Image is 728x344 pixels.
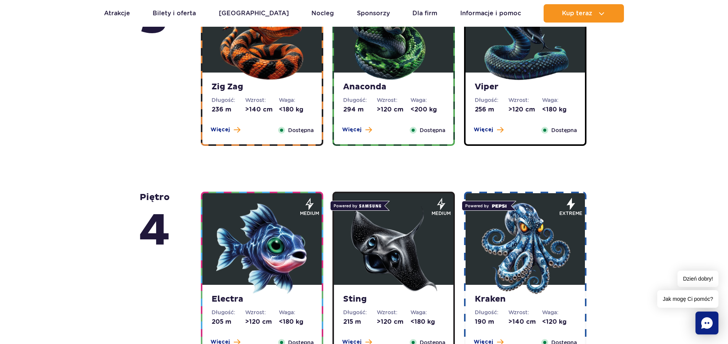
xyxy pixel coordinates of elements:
[475,96,508,104] dt: Długość:
[343,294,444,305] strong: Sting
[245,96,279,104] dt: Wzrost:
[357,4,390,23] a: Sponsorzy
[343,82,444,92] strong: Anaconda
[279,308,313,316] dt: Waga:
[219,4,289,23] a: [GEOGRAPHIC_DATA]
[559,210,582,217] span: extreme
[460,4,521,23] a: Informacje i pomoc
[410,308,444,316] dt: Waga:
[475,308,508,316] dt: Długość:
[420,126,445,134] span: Dostępna
[343,105,377,114] dd: 294 m
[542,96,576,104] dt: Waga:
[542,318,576,326] dd: <120 kg
[153,4,196,23] a: Bilety i oferta
[348,203,440,294] img: 683e9dd6f19b1268161416.png
[657,290,718,308] span: Jak mogę Ci pomóc?
[288,126,314,134] span: Dostępna
[474,126,503,134] button: Więcej
[210,126,240,134] button: Więcej
[139,192,170,260] strong: piętro
[479,203,571,294] img: 683e9df96f1c7957131151.png
[330,201,384,211] span: Powered by
[678,271,718,287] span: Dzień dobry!
[210,126,230,134] span: Więcej
[342,126,372,134] button: Więcej
[377,308,410,316] dt: Wzrost:
[377,318,410,326] dd: >120 cm
[104,4,130,23] a: Atrakcje
[212,105,245,114] dd: 236 m
[279,105,313,114] dd: <180 kg
[475,318,508,326] dd: 190 m
[279,318,313,326] dd: <180 kg
[410,96,444,104] dt: Waga:
[245,318,279,326] dd: >120 cm
[474,126,493,134] span: Więcej
[311,4,334,23] a: Nocleg
[508,105,542,114] dd: >120 cm
[412,4,437,23] a: Dla firm
[245,105,279,114] dd: >140 cm
[245,308,279,316] dt: Wzrost:
[462,201,511,211] span: Powered by
[212,82,313,92] strong: Zig Zag
[212,318,245,326] dd: 205 m
[508,318,542,326] dd: >140 cm
[695,312,718,334] div: Chat
[544,4,624,23] button: Kup teraz
[343,96,377,104] dt: Długość:
[342,126,362,134] span: Więcej
[377,96,410,104] dt: Wzrost:
[212,294,313,305] strong: Electra
[343,308,377,316] dt: Długość:
[410,105,444,114] dd: <200 kg
[508,96,542,104] dt: Wzrost:
[410,318,444,326] dd: <180 kg
[475,294,576,305] strong: Kraken
[508,308,542,316] dt: Wzrost:
[212,308,245,316] dt: Długość:
[300,210,319,217] span: medium
[542,308,576,316] dt: Waga:
[212,96,245,104] dt: Długość:
[216,203,308,294] img: 683e9dc030483830179588.png
[279,96,313,104] dt: Waga:
[551,126,577,134] span: Dostępna
[377,105,410,114] dd: >120 cm
[343,318,377,326] dd: 215 m
[475,82,576,92] strong: Viper
[562,10,592,17] span: Kup teraz
[542,105,576,114] dd: <180 kg
[139,203,170,260] span: 4
[475,105,508,114] dd: 256 m
[432,210,451,217] span: medium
